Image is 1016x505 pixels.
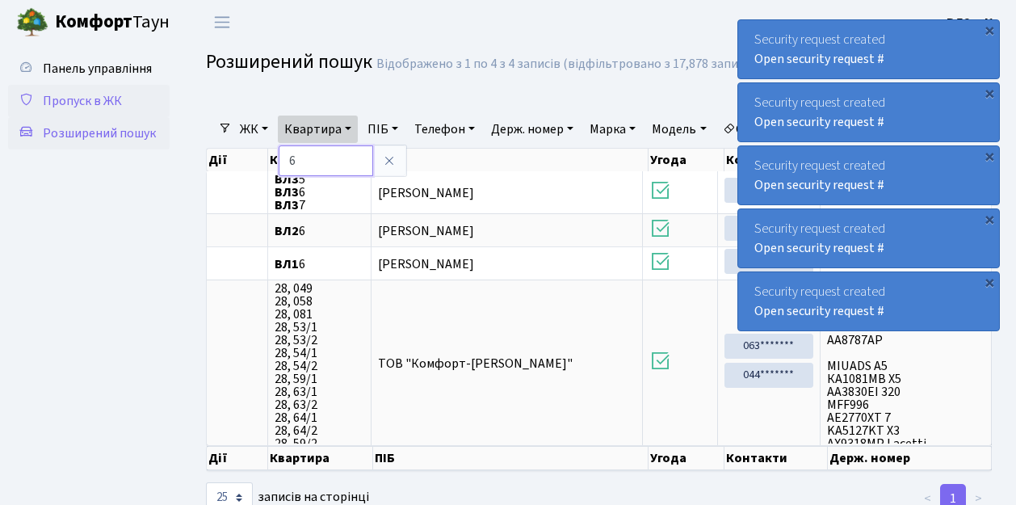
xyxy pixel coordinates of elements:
[378,184,474,202] span: [PERSON_NAME]
[378,255,474,273] span: [PERSON_NAME]
[43,60,152,78] span: Панель управління
[275,196,299,214] b: ВЛ3
[981,22,997,38] div: ×
[275,282,364,444] span: 28, 049 28, 058 28, 081 28, 53/1 28, 53/2 28, 54/1 28, 54/2 28, 59/1 28, 63/1 28, 63/2 28, 64/1 2...
[645,116,712,143] a: Модель
[947,13,997,32] a: ВЛ2 -. К.
[947,14,997,32] b: ВЛ2 -. К.
[43,124,156,142] span: Розширений пошук
[43,92,122,110] span: Пропуск в ЖК
[378,355,573,372] span: ТОВ "Комфорт-[PERSON_NAME]"
[373,149,649,171] th: ПІБ
[754,113,884,131] a: Open security request #
[268,149,372,171] th: Квартира
[981,274,997,290] div: ×
[738,209,999,267] div: Security request created
[583,116,642,143] a: Марка
[8,117,170,149] a: Розширений пошук
[275,170,299,188] b: ВЛ3
[207,149,268,171] th: Дії
[233,116,275,143] a: ЖК
[55,9,132,35] b: Комфорт
[408,116,481,143] a: Телефон
[376,57,761,72] div: Відображено з 1 по 4 з 4 записів (відфільтровано з 17,878 записів).
[724,446,829,470] th: Контакти
[278,116,358,143] a: Квартира
[738,20,999,78] div: Security request created
[275,225,364,238] span: 6
[754,50,884,68] a: Open security request #
[275,255,299,273] b: ВЛ1
[378,222,474,240] span: [PERSON_NAME]
[373,446,649,470] th: ПІБ
[649,446,724,470] th: Угода
[827,282,985,444] span: AP3523EK АН 0400 ОС АА8787АР MIUADS A5 КА1081МВ X5 АА3830ЕІ 320 MFF996 AE2770XT 7 KA5127KT X3 AX9...
[275,173,364,212] span: 5 6 7
[754,176,884,194] a: Open security request #
[754,239,884,257] a: Open security request #
[202,9,242,36] button: Переключити навігацію
[55,9,170,36] span: Таун
[207,446,268,470] th: Дії
[206,48,372,76] span: Розширений пошук
[828,446,992,470] th: Держ. номер
[738,83,999,141] div: Security request created
[275,258,364,271] span: 6
[981,85,997,101] div: ×
[485,116,580,143] a: Держ. номер
[8,53,170,85] a: Панель управління
[361,116,405,143] a: ПІБ
[268,446,372,470] th: Квартира
[649,149,724,171] th: Угода
[275,222,299,240] b: ВЛ2
[16,6,48,39] img: logo.png
[724,149,829,171] th: Контакти
[738,146,999,204] div: Security request created
[981,211,997,227] div: ×
[716,116,850,143] a: Очистити фільтри
[8,85,170,117] a: Пропуск в ЖК
[738,272,999,330] div: Security request created
[275,183,299,201] b: ВЛ3
[981,148,997,164] div: ×
[754,302,884,320] a: Open security request #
